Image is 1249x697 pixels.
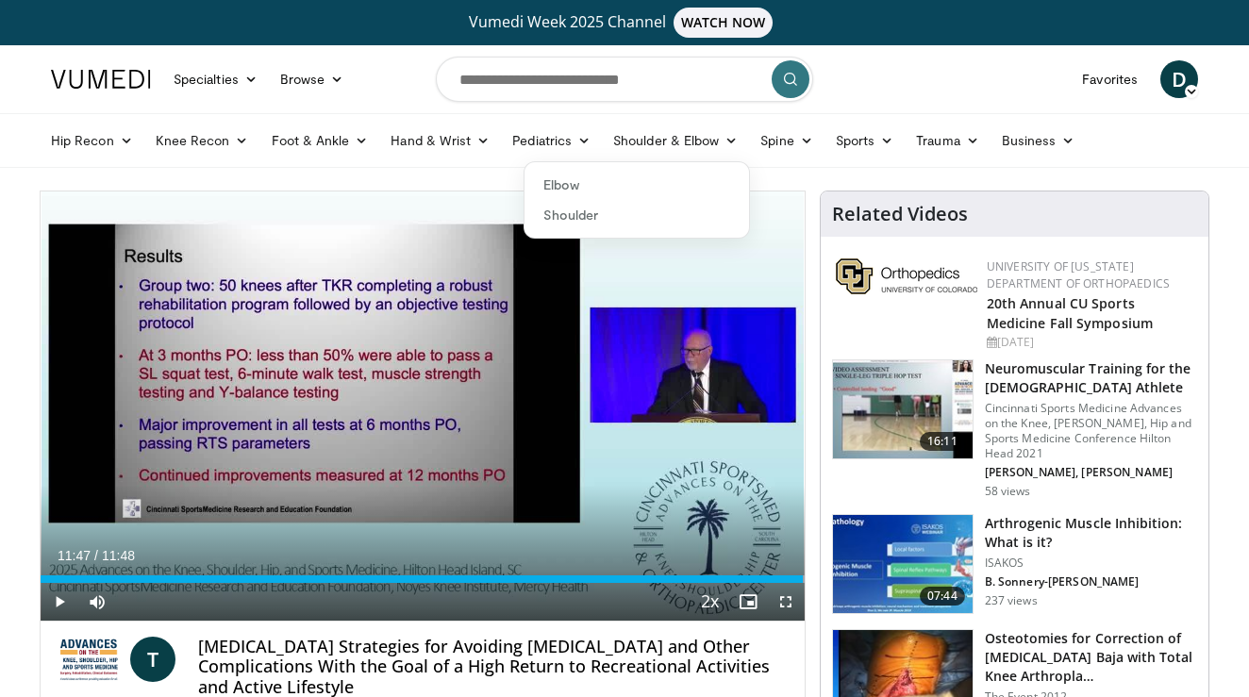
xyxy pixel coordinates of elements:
h3: Osteotomies for Correction of [MEDICAL_DATA] Baja with Total Knee Arthropla… [985,629,1197,686]
p: B. Sonnery-[PERSON_NAME] [985,574,1197,589]
a: University of [US_STATE] Department of Orthopaedics [987,258,1170,291]
a: Shoulder [525,200,749,230]
a: Sports [824,122,906,159]
h3: Arthrogenic Muscle Inhibition: What is it? [985,514,1197,552]
button: Playback Rate [691,583,729,621]
img: 355603a8-37da-49b6-856f-e00d7e9307d3.png.150x105_q85_autocrop_double_scale_upscale_version-0.2.png [836,258,977,294]
div: [DATE] [987,334,1193,351]
a: T [130,637,175,682]
video-js: Video Player [41,191,805,622]
p: 237 views [985,593,1038,608]
a: Knee Recon [144,122,260,159]
a: Elbow [525,170,749,200]
a: Shoulder & Elbow [602,122,749,159]
img: d04d089d-b526-454b-bb87-53c3617f8e67.150x105_q85_crop-smart_upscale.jpg [833,360,973,458]
span: 07:44 [920,587,965,606]
img: Cincinnati Sports Medicine Advances on the Knee, Shoulder, Hip and Sports Medicine Conference Hil... [56,637,123,682]
a: Vumedi Week 2025 ChannelWATCH NOW [54,8,1195,38]
a: Hip Recon [40,122,144,159]
a: Pediatrics [501,122,602,159]
a: Browse [269,60,356,98]
a: 16:11 Neuromuscular Training for the [DEMOGRAPHIC_DATA] Athlete Cincinnati Sports Medicine Advanc... [832,359,1197,499]
p: ISAKOS [985,556,1197,571]
span: / [94,548,98,563]
a: Spine [749,122,824,159]
span: 16:11 [920,432,965,451]
h3: Neuromuscular Training for the [DEMOGRAPHIC_DATA] Athlete [985,359,1197,397]
h4: Related Videos [832,203,968,225]
button: Enable picture-in-picture mode [729,583,767,621]
span: 11:47 [58,548,91,563]
a: Business [991,122,1087,159]
img: VuMedi Logo [51,70,151,89]
p: Cincinnati Sports Medicine Advances on the Knee, [PERSON_NAME], Hip and Sports Medicine Conferenc... [985,401,1197,461]
a: D [1160,60,1198,98]
button: Mute [78,583,116,621]
button: Fullscreen [767,583,805,621]
a: Foot & Ankle [260,122,380,159]
span: 11:48 [102,548,135,563]
a: 20th Annual CU Sports Medicine Fall Symposium [987,294,1153,332]
p: 58 views [985,484,1031,499]
span: WATCH NOW [674,8,774,38]
p: [PERSON_NAME], [PERSON_NAME] [985,465,1197,480]
a: Hand & Wrist [379,122,501,159]
div: Progress Bar [41,575,805,583]
a: Specialties [162,60,269,98]
a: Favorites [1071,60,1149,98]
a: Trauma [905,122,991,159]
img: a9223f72-b286-40a0-8bef-b25a35cc3e18.150x105_q85_crop-smart_upscale.jpg [833,515,973,613]
input: Search topics, interventions [436,57,813,102]
button: Play [41,583,78,621]
a: 07:44 Arthrogenic Muscle Inhibition: What is it? ISAKOS B. Sonnery-[PERSON_NAME] 237 views [832,514,1197,614]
